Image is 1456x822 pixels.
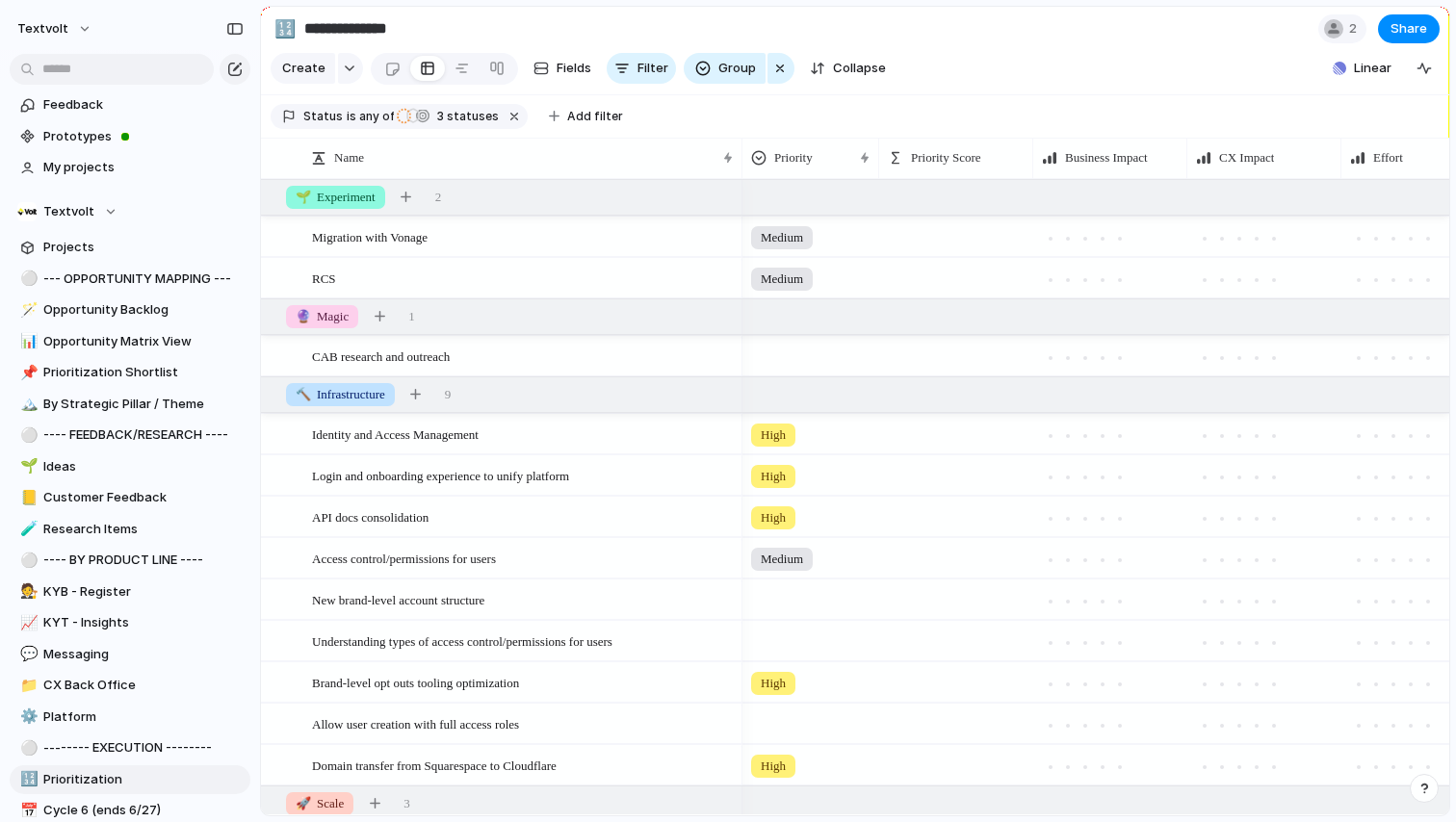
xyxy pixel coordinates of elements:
[774,148,813,167] span: Priority
[312,423,479,445] span: Identity and Access Management
[10,90,250,119] a: Feedback
[761,467,786,486] span: High
[10,640,250,669] div: 💬Messaging
[312,754,557,776] span: Domain transfer from Squarespace to Cloudflare
[10,295,250,324] div: 🪄Opportunity Backlog
[296,385,385,404] span: Infrastructure
[1391,19,1427,39] span: Share
[20,643,34,665] div: 💬
[312,464,569,486] span: Login and onboarding experience to unify platform
[1219,148,1274,167] span: CX Impact
[10,483,250,512] a: 📒Customer Feedback
[1373,148,1403,167] span: Effort
[296,796,311,810] span: 🚀
[526,53,599,84] button: Fields
[10,327,250,356] div: 📊Opportunity Matrix View
[334,148,364,167] span: Name
[1065,148,1148,167] span: Business Impact
[43,425,244,445] span: ---- FEEDBACK/RESEARCH ----
[43,127,244,146] span: Prototypes
[20,362,34,384] div: 📌
[271,53,335,84] button: Create
[43,202,94,221] span: Textvolt
[761,674,786,693] span: High
[17,457,37,476] button: 🌱
[10,358,250,387] a: 📌Prioritization Shortlist
[10,608,250,637] a: 📈KYT - Insights
[343,106,398,127] button: isany of
[637,59,668,78] span: Filter
[10,515,250,544] a: 🧪Research Items
[431,109,447,123] span: 3
[296,190,311,204] span: 🌱
[43,488,244,507] span: Customer Feedback
[9,13,102,44] button: textvolt
[43,520,244,539] span: Research Items
[10,197,250,226] button: Textvolt
[312,629,612,652] span: Understanding types of access control/permissions for users
[911,148,981,167] span: Priority Score
[296,188,376,207] span: Experiment
[10,265,250,294] a: ⚪--- OPPORTUNITY MAPPING ---
[10,421,250,450] a: ⚪---- FEEDBACK/RESEARCH ----
[408,307,415,326] span: 1
[20,424,34,447] div: ⚪
[761,228,803,247] span: Medium
[10,233,250,262] a: Projects
[17,300,37,320] button: 🪄
[20,393,34,415] div: 🏔️
[347,108,356,125] span: is
[607,53,676,84] button: Filter
[761,757,786,776] span: High
[312,267,336,289] span: RCS
[802,53,894,84] button: Collapse
[431,108,499,125] span: statuses
[17,613,37,632] button: 📈
[1378,14,1440,43] button: Share
[312,505,429,527] span: API docs consolidation
[296,794,344,813] span: Scale
[17,395,37,414] button: 🏔️
[435,188,442,207] span: 2
[43,676,244,695] span: CX Back Office
[17,582,37,602] button: 🧑‍⚖️
[10,546,250,575] a: ⚪---- BY PRODUCT LINE ----
[1354,59,1391,78] span: Linear
[274,15,296,41] div: 🔢
[537,103,635,130] button: Add filter
[20,580,34,603] div: 🧑‍⚖️
[761,508,786,527] span: High
[20,455,34,477] div: 🌱
[43,395,244,414] span: By Strategic Pillar / Theme
[761,550,803,569] span: Medium
[303,108,343,125] span: Status
[718,59,756,78] span: Group
[17,488,37,507] button: 📒
[43,613,244,632] span: KYT - Insights
[17,551,37,570] button: ⚪
[10,671,250,700] div: 📁CX Back Office
[296,309,311,323] span: 🔮
[17,363,37,382] button: 📌
[20,330,34,352] div: 📊
[10,390,250,419] a: 🏔️By Strategic Pillar / Theme
[10,122,250,151] a: Prototypes
[296,387,311,401] span: 🔨
[17,270,37,289] button: ⚪
[43,457,244,476] span: Ideas
[312,225,428,247] span: Migration with Vonage
[10,452,250,481] a: 🌱Ideas
[10,153,250,182] a: My projects
[43,363,244,382] span: Prioritization Shortlist
[270,13,300,44] button: 🔢
[43,332,244,351] span: Opportunity Matrix View
[17,676,37,695] button: 📁
[761,425,786,445] span: High
[43,238,244,257] span: Projects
